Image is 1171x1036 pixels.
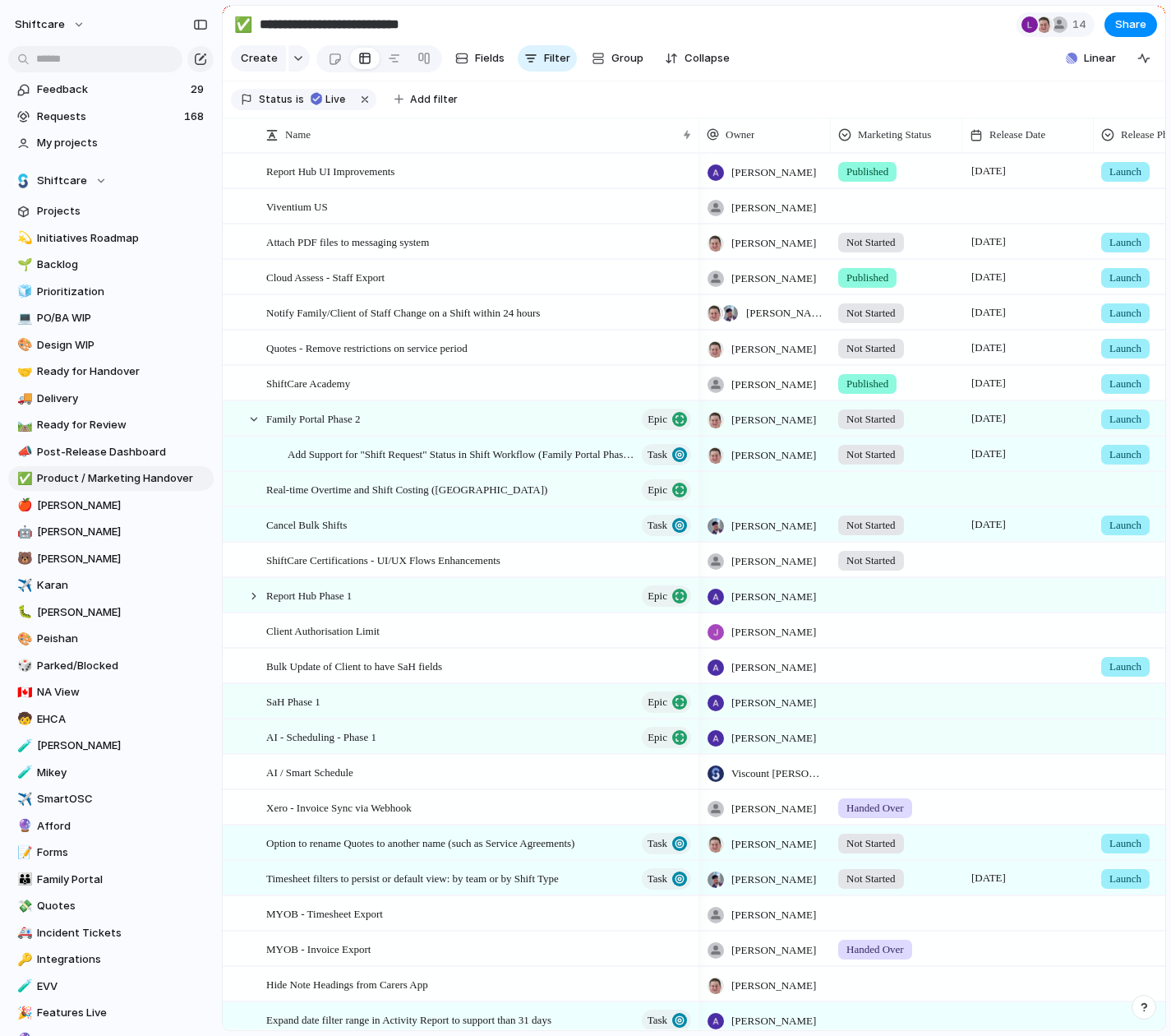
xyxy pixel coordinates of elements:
span: Not Started [846,517,896,534]
span: Product / Marketing Handover [37,470,208,487]
div: 🐛 [17,603,29,622]
a: ✈️Karan [8,573,214,598]
div: 🎉Features Live [8,1001,214,1025]
span: shiftcare [15,16,65,33]
div: 🤖[PERSON_NAME] [8,520,214,544]
button: Epic [642,585,691,607]
a: 📣Post-Release Dashboard [8,440,214,465]
button: ✅ [230,12,256,38]
span: [PERSON_NAME] [731,730,816,747]
div: 🎲Parked/Blocked [8,654,214,678]
span: Not Started [846,446,896,463]
span: Group [611,50,643,67]
a: 💻PO/BA WIP [8,306,214,331]
span: [PERSON_NAME] [731,624,816,641]
a: 🤝Ready for Handover [8,359,214,384]
span: Published [846,376,888,392]
div: 🔮 [17,816,29,835]
div: 💸 [17,897,29,916]
span: Create [241,50,278,67]
button: ✅ [15,470,31,487]
span: Backlog [37,257,208,273]
span: Launch [1109,376,1141,392]
button: Task [642,444,691,465]
span: [PERSON_NAME] [731,589,816,605]
span: [PERSON_NAME] , [PERSON_NAME] [746,305,823,321]
div: 🇨🇦NA View [8,680,214,705]
a: Requests168 [8,104,214,129]
span: [PERSON_NAME] [731,1013,816,1029]
span: Notify Family/Client of Staff Change on a Shift within 24 hours [266,303,540,321]
span: [PERSON_NAME] [37,497,208,514]
div: 🧪 [17,977,29,996]
span: Launch [1109,164,1141,180]
span: Task [648,1009,667,1032]
span: Filter [544,50,570,67]
div: 🍎 [17,496,29,515]
div: 🐻 [17,549,29,568]
a: 🔑Integrations [8,947,214,972]
button: Task [642,1010,691,1031]
span: [PERSON_NAME] [731,271,816,287]
a: 🔮Afford [8,814,214,839]
div: 🧊Prioritization [8,280,214,304]
button: 🔮 [15,818,31,835]
span: Release Date [989,127,1045,143]
span: Not Started [846,835,896,852]
span: Marketing Status [858,127,931,143]
button: 🚑 [15,925,31,941]
span: Not Started [846,553,896,569]
button: 🐛 [15,604,31,621]
span: 14 [1072,16,1091,33]
span: [PERSON_NAME] [731,341,816,358]
span: [PERSON_NAME] [731,518,816,534]
div: 🎲 [17,656,29,675]
a: Projects [8,199,214,224]
span: Features Live [37,1005,208,1021]
span: Ready for Handover [37,363,208,380]
span: MYOB - Timesheet Export [266,904,383,923]
a: 👪Family Portal [8,867,214,892]
div: 📝 [17,844,29,863]
a: 🐛[PERSON_NAME] [8,600,214,625]
span: EVV [37,978,208,995]
span: Integrations [37,951,208,968]
span: Viventium US [266,197,328,215]
button: Task [642,868,691,890]
button: 🧪 [15,765,31,781]
button: 📣 [15,444,31,460]
button: 🚚 [15,391,31,407]
button: Add filter [385,88,468,111]
span: Hide Note Headings from Carers App [266,974,428,993]
span: Ready for Review [37,417,208,433]
span: [PERSON_NAME] [731,907,816,923]
span: Forms [37,844,208,861]
div: 🚚Delivery [8,386,214,411]
span: Quotes [37,898,208,914]
span: SaH Phase 1 [266,691,320,710]
div: 🧊 [17,282,29,301]
span: Option to rename Quotes to another name (such as Service Agreements) [266,833,574,852]
button: Epic [642,479,691,501]
button: 🎨 [15,631,31,647]
span: Prioritization [37,284,208,300]
span: [PERSON_NAME] [731,200,816,216]
div: 🎨 [17,335,29,354]
span: Report Hub UI Improvements [266,161,394,180]
span: [PERSON_NAME] [37,551,208,567]
span: 29 [191,81,207,98]
span: Requests [37,109,179,125]
span: Collapse [685,50,730,67]
a: 🍎[PERSON_NAME] [8,493,214,518]
div: 🛤️ [17,416,29,435]
div: ✅ [17,469,29,488]
span: NA View [37,684,208,701]
div: 🧪[PERSON_NAME] [8,733,214,758]
div: ✈️ [17,576,29,595]
button: Share [1104,12,1157,37]
div: 🎨 [17,630,29,649]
